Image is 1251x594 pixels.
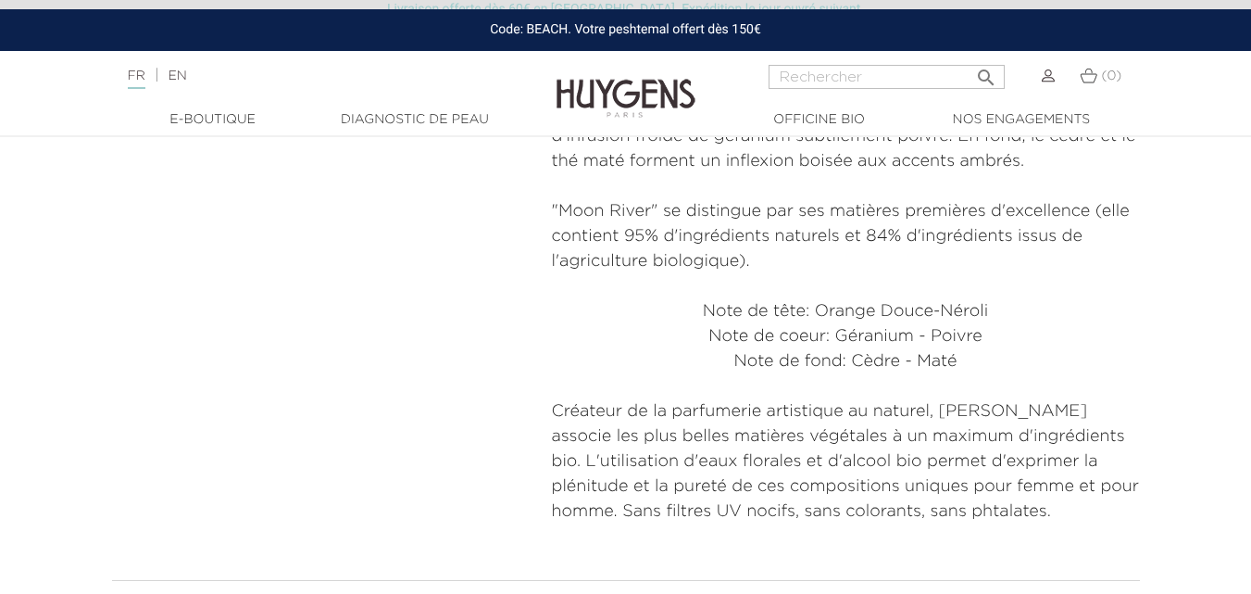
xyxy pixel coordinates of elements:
a: Officine Bio [727,110,912,130]
span: (0) [1101,70,1121,82]
button:  [970,59,1003,84]
input: Rechercher [769,65,1005,89]
img: Huygens [557,49,695,120]
div: | [119,65,507,87]
p: Créateur de la parfumerie artistique au naturel, [PERSON_NAME] associe les plus belles matières v... [552,399,1140,524]
a: Diagnostic de peau [322,110,507,130]
a: Nos engagements [929,110,1114,130]
p: "Moon River" se distingue par ses matières premières d'excellence (elle contient 95% d'ingrédient... [552,199,1140,274]
a: FR [128,70,145,89]
i:  [975,61,997,83]
a: E-Boutique [120,110,306,130]
p: Note de tête: Orange Douce-Néroli [552,299,1140,324]
p: Note de fond: Cèdre - Maté [552,349,1140,374]
a: EN [168,70,186,82]
p: Note de coeur: Géranium - Poivre [552,324,1140,349]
